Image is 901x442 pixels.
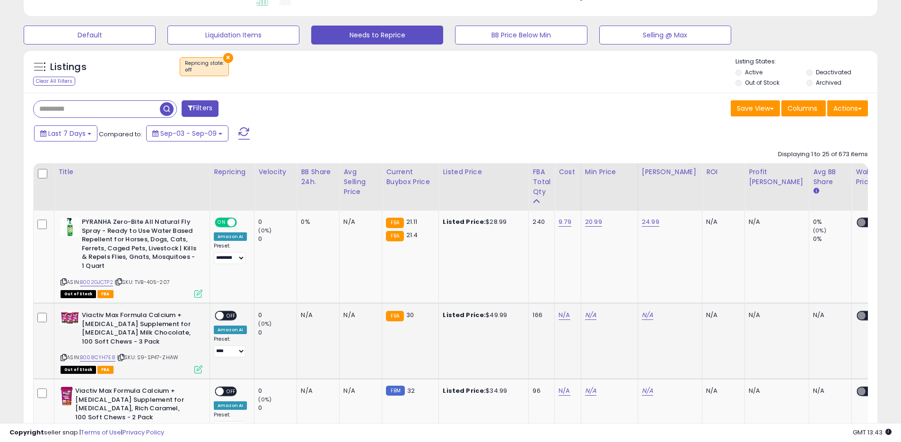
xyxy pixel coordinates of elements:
[224,388,239,396] span: OFF
[117,354,178,361] span: | SKU: S9-SP47-ZHAW
[258,227,271,234] small: (0%)
[258,320,271,327] small: (0%)
[146,125,228,141] button: Sep-03 - Sep-09
[258,396,271,403] small: (0%)
[406,230,418,239] span: 21.4
[224,312,239,320] span: OFF
[816,68,851,76] label: Deactivated
[301,387,332,395] div: N/A
[185,67,224,73] div: off
[343,311,375,319] div: N/A
[781,100,826,116] button: Columns
[258,235,297,243] div: 0
[258,218,297,226] div: 0
[48,129,86,138] span: Last 7 Days
[214,232,247,241] div: Amazon AI
[24,26,156,44] button: Default
[214,167,250,177] div: Repricing
[813,387,844,395] div: N/A
[258,167,293,177] div: Velocity
[9,428,44,437] strong: Copyright
[61,366,96,374] span: All listings that are currently out of stock and unavailable for purchase on Amazon
[749,311,802,319] div: N/A
[866,388,881,396] span: OFF
[258,311,297,319] div: 0
[443,167,525,177] div: Listed Price
[585,217,602,227] a: 20.99
[533,387,547,395] div: 96
[585,167,634,177] div: Min Price
[813,227,826,234] small: (0%)
[236,219,251,227] span: OFF
[214,336,247,357] div: Preset:
[386,167,435,187] div: Current Buybox Price
[559,310,570,320] a: N/A
[58,167,206,177] div: Title
[443,387,521,395] div: $34.99
[301,167,335,187] div: BB Share 24h.
[642,167,698,177] div: [PERSON_NAME]
[642,386,653,396] a: N/A
[343,167,378,197] div: Avg Selling Price
[99,130,142,139] span: Compared to:
[642,217,659,227] a: 24.99
[706,218,737,226] div: N/A
[443,386,486,395] b: Listed Price:
[160,129,217,138] span: Sep-03 - Sep-09
[258,404,297,412] div: 0
[82,311,197,348] b: Viactiv Max Formula Calcium +[MEDICAL_DATA] Supplement for [MEDICAL_DATA] Milk Chocolate, 100 Sof...
[853,428,892,437] span: 2025-09-17 13:43 GMT
[866,312,881,320] span: OFF
[97,290,114,298] span: FBA
[813,311,844,319] div: N/A
[559,386,570,396] a: N/A
[706,167,741,177] div: ROI
[97,366,114,374] span: FBA
[214,326,247,334] div: Amazon AI
[585,386,596,396] a: N/A
[61,218,202,297] div: ASIN:
[80,278,113,286] a: B002GJCTP2
[866,219,881,227] span: OFF
[827,100,868,116] button: Actions
[386,231,403,241] small: FBA
[214,401,247,410] div: Amazon AI
[749,218,802,226] div: N/A
[443,310,486,319] b: Listed Price:
[33,77,75,86] div: Clear All Filters
[386,218,403,228] small: FBA
[343,218,375,226] div: N/A
[82,218,197,273] b: PYRANHA Zero-Bite All Natural Fly Spray - Ready to Use Water Based Repellent for Horses, Dogs, Ca...
[311,26,443,44] button: Needs to Reprice
[706,387,737,395] div: N/A
[455,26,587,44] button: BB Price Below Min
[778,150,868,159] div: Displaying 1 to 25 of 673 items
[258,328,297,337] div: 0
[731,100,780,116] button: Save View
[61,311,79,325] img: 51aDU6ZPHRL._SL40_.jpg
[61,290,96,298] span: All listings that are currently out of stock and unavailable for purchase on Amazon
[61,387,73,406] img: 51UNKc-MkyL._SL40_.jpg
[182,100,219,117] button: Filters
[559,217,571,227] a: 9.79
[34,125,97,141] button: Last 7 Days
[386,311,403,321] small: FBA
[61,218,79,237] img: 311S0RVXqDL._SL40_.jpg
[813,235,851,243] div: 0%
[301,218,332,226] div: 0%
[50,61,87,74] h5: Listings
[214,412,247,433] div: Preset:
[745,68,762,76] label: Active
[185,60,224,74] span: Repricing state :
[856,167,896,187] div: Walmart Price Sync
[301,311,332,319] div: N/A
[735,57,877,66] p: Listing States:
[61,311,202,372] div: ASIN:
[443,218,521,226] div: $28.99
[585,310,596,320] a: N/A
[533,167,551,197] div: FBA Total Qty
[642,310,653,320] a: N/A
[443,217,486,226] b: Listed Price:
[407,386,415,395] span: 32
[81,428,121,437] a: Terms of Use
